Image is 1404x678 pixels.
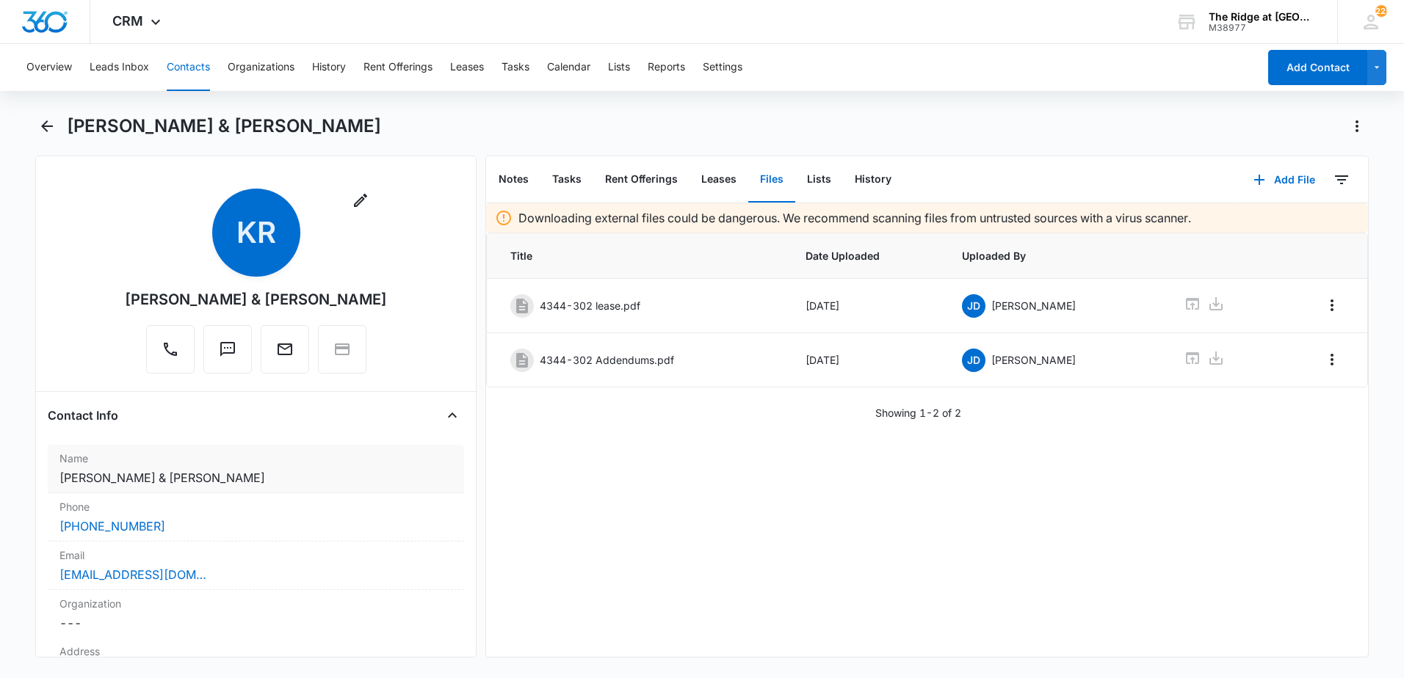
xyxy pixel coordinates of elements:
[1375,5,1387,17] span: 225
[212,189,300,277] span: KR
[788,333,944,387] td: [DATE]
[26,44,72,91] button: Overview
[228,44,294,91] button: Organizations
[441,404,464,427] button: Close
[690,157,748,203] button: Leases
[203,325,252,373] button: Text
[518,209,1191,227] p: Downloading external files could be dangerous. We recommend scanning files from untrusted sources...
[450,44,484,91] button: Leases
[48,590,464,638] div: Organization---
[59,596,452,611] label: Organization
[540,352,674,368] p: 4344-302 Addendums.pdf
[59,469,452,486] dd: [PERSON_NAME] & [PERSON_NAME]
[1375,5,1387,17] div: notifications count
[48,542,464,590] div: Email[EMAIL_ADDRESS][DOMAIN_NAME]
[608,44,630,91] button: Lists
[261,325,309,373] button: Email
[90,44,149,91] button: Leads Inbox
[48,493,464,542] div: Phone[PHONE_NUMBER]
[1330,168,1353,192] button: Filters
[806,248,927,263] span: Date Uploaded
[48,407,118,424] h4: Contact Info
[312,44,346,91] button: History
[593,157,690,203] button: Rent Offerings
[67,115,381,137] h1: [PERSON_NAME] & [PERSON_NAME]
[1320,348,1344,371] button: Overflow Menu
[59,499,452,514] label: Phone
[59,614,452,632] dd: ---
[261,348,309,360] a: Email
[991,298,1076,313] p: [PERSON_NAME]
[59,451,452,466] label: Name
[1239,162,1330,197] button: Add File
[59,566,206,583] a: [EMAIL_ADDRESS][DOMAIN_NAME]
[59,517,165,535] a: [PHONE_NUMBER]
[125,288,387,310] div: [PERSON_NAME] & [PERSON_NAME]
[788,279,944,333] td: [DATE]
[487,157,540,203] button: Notes
[962,248,1148,263] span: Uploaded By
[540,157,593,203] button: Tasks
[795,157,843,203] button: Lists
[35,114,58,138] button: Back
[363,44,433,91] button: Rent Offerings
[875,405,961,420] p: Showing 1-2 of 2
[1345,114,1369,138] button: Actions
[991,352,1076,368] p: [PERSON_NAME]
[648,44,685,91] button: Reports
[962,349,985,372] span: JD
[167,44,210,91] button: Contacts
[48,445,464,493] div: Name[PERSON_NAME] & [PERSON_NAME]
[748,157,795,203] button: Files
[540,298,640,313] p: 4344-302 lease.pdf
[146,348,195,360] a: Call
[1209,11,1316,23] div: account name
[146,325,195,373] button: Call
[59,547,452,563] label: Email
[112,13,143,29] span: CRM
[510,248,770,263] span: Title
[962,294,985,318] span: JD
[59,644,452,659] label: Address
[843,157,903,203] button: History
[703,44,742,91] button: Settings
[203,348,252,360] a: Text
[1268,50,1367,85] button: Add Contact
[1320,294,1344,317] button: Overflow Menu
[502,44,529,91] button: Tasks
[1209,23,1316,33] div: account id
[547,44,590,91] button: Calendar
